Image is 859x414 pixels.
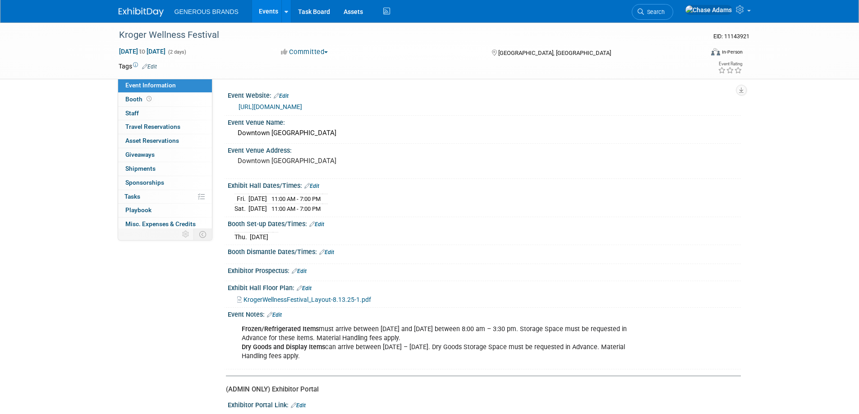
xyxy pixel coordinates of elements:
a: Staff [118,107,212,120]
span: Misc. Expenses & Credits [125,220,196,227]
a: KrogerWellnessFestival_Layout-8.13.25-1.pdf [237,296,371,303]
td: Fri. [234,194,248,204]
td: Tags [119,62,157,71]
a: Edit [142,64,157,70]
span: Shipments [125,165,156,172]
span: Event ID: 11143921 [713,33,749,40]
div: Event Rating [718,62,742,66]
span: 11:00 AM - 7:00 PM [271,196,321,202]
a: Tasks [118,190,212,204]
span: Booth not reserved yet [145,96,153,102]
span: 11:00 AM - 7:00 PM [271,205,321,212]
a: Search [632,4,673,20]
div: (ADMIN ONLY) Exhibitor Portal [226,385,734,394]
img: Format-Inperson.png [711,48,720,55]
span: KrogerWellnessFestival_Layout-8.13.25-1.pdf [243,296,371,303]
div: Booth Dismantle Dates/Times: [228,245,741,257]
span: Staff [125,109,139,117]
a: Edit [291,402,306,409]
td: [DATE] [248,204,267,214]
span: GENEROUS BRANDS [175,8,239,15]
a: Edit [304,183,319,189]
a: Edit [292,268,307,274]
a: Playbook [118,204,212,217]
span: Travel Reservations [125,123,180,130]
div: Event Website: [228,89,741,100]
span: Asset Reservations [125,137,179,144]
a: Sponsorships [118,176,212,190]
a: Edit [309,221,324,227]
a: Edit [297,285,312,291]
div: Kroger Wellness Festival [116,27,690,43]
span: Giveaways [125,151,155,158]
td: [DATE] [248,194,267,204]
span: [DATE] [DATE] [119,47,166,55]
td: Personalize Event Tab Strip [178,228,194,240]
div: Exhibit Hall Floor Plan: [228,281,741,293]
a: Travel Reservations [118,120,212,134]
a: Edit [274,93,289,99]
span: Event Information [125,82,176,89]
button: Committed [278,47,331,57]
a: Edit [267,312,282,318]
a: Asset Reservations [118,134,212,148]
td: Toggle Event Tabs [193,228,212,240]
div: In-Person [721,49,743,55]
b: Dry Goods and Display Items [242,343,325,351]
span: Sponsorships [125,179,164,186]
a: [URL][DOMAIN_NAME] [239,103,302,110]
div: Event Venue Address: [228,144,741,155]
div: Downtown [GEOGRAPHIC_DATA] [234,126,734,140]
img: ExhibitDay [119,8,164,17]
span: Booth [125,96,153,103]
div: Exhibitor Portal Link: [228,398,741,410]
a: Edit [319,249,334,255]
a: Misc. Expenses & Credits [118,218,212,231]
span: to [138,48,147,55]
span: Tasks [124,193,140,200]
td: [DATE] [250,232,268,242]
a: Booth [118,93,212,106]
div: Event Format [650,47,743,60]
div: Exhibit Hall Dates/Times: [228,179,741,191]
span: (2 days) [167,49,186,55]
pre: Downtown [GEOGRAPHIC_DATA] [238,157,432,165]
a: Event Information [118,79,212,92]
td: Thu. [234,232,250,242]
div: Event Venue Name: [228,116,741,127]
div: Event Notes: [228,308,741,319]
div: Booth Set-up Dates/Times: [228,217,741,229]
span: [GEOGRAPHIC_DATA], [GEOGRAPHIC_DATA] [498,50,611,56]
div: must arrive between [DATE] and [DATE] between 8:00 am – 3:30 pm. Storage Space must be requested ... [235,320,642,365]
a: Shipments [118,162,212,176]
div: Exhibitor Prospectus: [228,264,741,276]
img: Chase Adams [685,5,732,15]
b: Frozen/Refrigerated Items [242,325,319,333]
span: Playbook [125,206,152,214]
td: Sat. [234,204,248,214]
span: Search [644,9,665,15]
a: Giveaways [118,148,212,162]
